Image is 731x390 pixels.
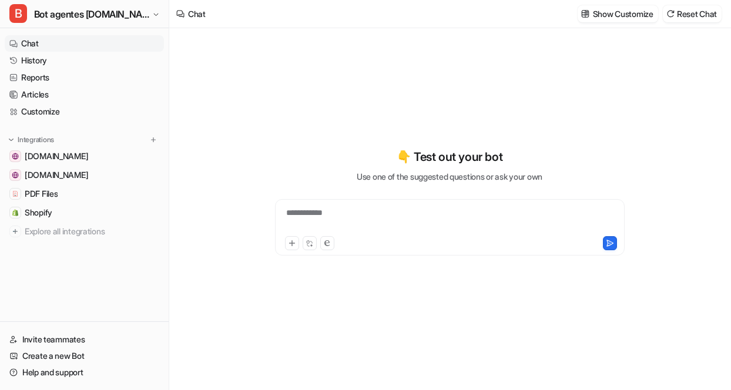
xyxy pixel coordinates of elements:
[5,348,164,364] a: Create a new Bot
[663,5,722,22] button: Reset Chat
[593,8,653,20] p: Show Customize
[25,207,52,218] span: Shopify
[578,5,658,22] button: Show Customize
[5,223,164,240] a: Explore all integrations
[34,6,149,22] span: Bot agentes [DOMAIN_NAME]
[5,364,164,381] a: Help and support
[188,8,206,20] div: Chat
[5,148,164,164] a: handwashbasin.com[DOMAIN_NAME]
[25,222,159,241] span: Explore all integrations
[397,148,502,166] p: 👇 Test out your bot
[5,35,164,52] a: Chat
[581,9,589,18] img: customize
[5,52,164,69] a: History
[25,150,88,162] span: [DOMAIN_NAME]
[5,134,58,146] button: Integrations
[25,188,58,200] span: PDF Files
[5,331,164,348] a: Invite teammates
[666,9,675,18] img: reset
[5,103,164,120] a: Customize
[12,190,19,197] img: PDF Files
[9,4,27,23] span: B
[5,86,164,103] a: Articles
[12,153,19,160] img: handwashbasin.com
[9,226,21,237] img: explore all integrations
[7,136,15,144] img: expand menu
[18,135,54,144] p: Integrations
[25,169,88,181] span: [DOMAIN_NAME]
[12,209,19,216] img: Shopify
[5,204,164,221] a: ShopifyShopify
[5,69,164,86] a: Reports
[357,170,542,183] p: Use one of the suggested questions or ask your own
[5,167,164,183] a: www.lioninox.com[DOMAIN_NAME]
[149,136,157,144] img: menu_add.svg
[5,186,164,202] a: PDF FilesPDF Files
[12,172,19,179] img: www.lioninox.com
